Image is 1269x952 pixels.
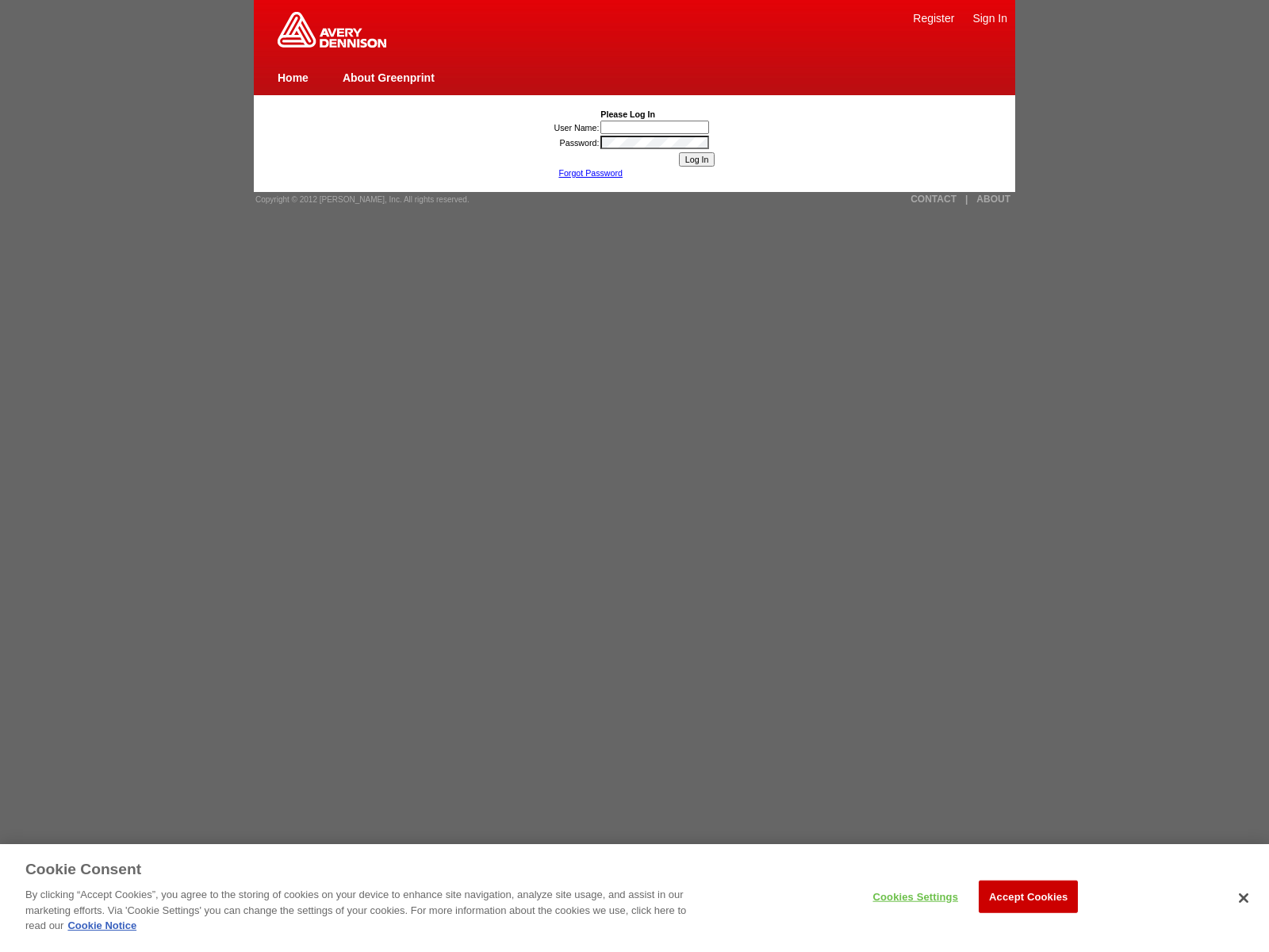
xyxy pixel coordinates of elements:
[278,40,386,49] a: Greenprint
[25,887,698,934] p: By clicking “Accept Cookies”, you agree to the storing of cookies on your device to enhance site ...
[913,12,954,25] a: Register
[343,71,435,84] a: About Greenprint
[558,168,623,178] a: Forgot Password
[679,152,715,167] input: Log In
[866,881,965,912] button: Cookies Settings
[911,194,957,205] a: CONTACT
[976,194,1010,205] a: ABOUT
[965,194,968,205] a: |
[278,12,386,48] img: Home
[25,860,141,880] h3: Cookie Consent
[1226,881,1261,916] button: Close
[554,123,600,132] label: User Name:
[560,138,600,148] label: Password:
[979,880,1078,913] button: Accept Cookies
[972,12,1007,25] a: Sign In
[255,195,470,204] span: Copyright © 2012 [PERSON_NAME], Inc. All rights reserved.
[67,919,136,931] a: Cookie Notice
[600,109,655,119] b: Please Log In
[278,71,309,84] a: Home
